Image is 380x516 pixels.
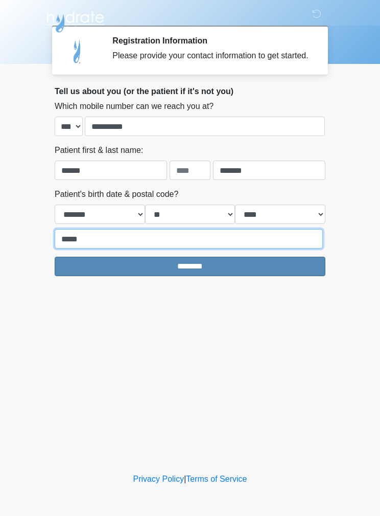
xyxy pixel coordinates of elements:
label: Patient first & last name: [55,144,143,156]
label: Patient's birth date & postal code? [55,188,178,200]
div: Please provide your contact information to get started. [112,50,310,62]
h2: Tell us about you (or the patient if it's not you) [55,86,325,96]
label: Which mobile number can we reach you at? [55,100,213,113]
a: Terms of Service [186,475,247,483]
img: Agent Avatar [62,36,93,66]
img: Hydrate IV Bar - Flagstaff Logo [44,8,106,33]
a: Privacy Policy [133,475,184,483]
a: | [184,475,186,483]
